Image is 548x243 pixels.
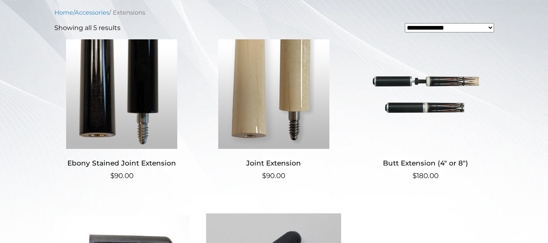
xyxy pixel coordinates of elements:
a: Accessories [75,9,109,16]
bdi: 90.00 [262,172,285,180]
span: $ [413,172,417,180]
bdi: 90.00 [110,172,133,180]
a: Ebony Stained Joint Extension $90.00 [54,39,189,181]
img: Butt Extension (4" or 8") [358,39,493,149]
img: Ebony Stained Joint Extension [54,39,189,149]
bdi: 180.00 [413,172,438,180]
img: Joint Extension [206,39,341,149]
select: Shop order [405,23,494,32]
p: Showing all 5 results [54,23,120,33]
h2: Butt Extension (4″ or 8″) [358,155,493,170]
span: $ [110,172,114,180]
a: Joint Extension $90.00 [206,39,341,181]
h2: Ebony Stained Joint Extension [54,155,189,170]
nav: Breadcrumb [54,8,494,17]
a: Home [54,9,73,16]
a: Butt Extension (4″ or 8″) $180.00 [358,39,493,181]
h2: Joint Extension [206,155,341,170]
span: $ [262,172,266,180]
